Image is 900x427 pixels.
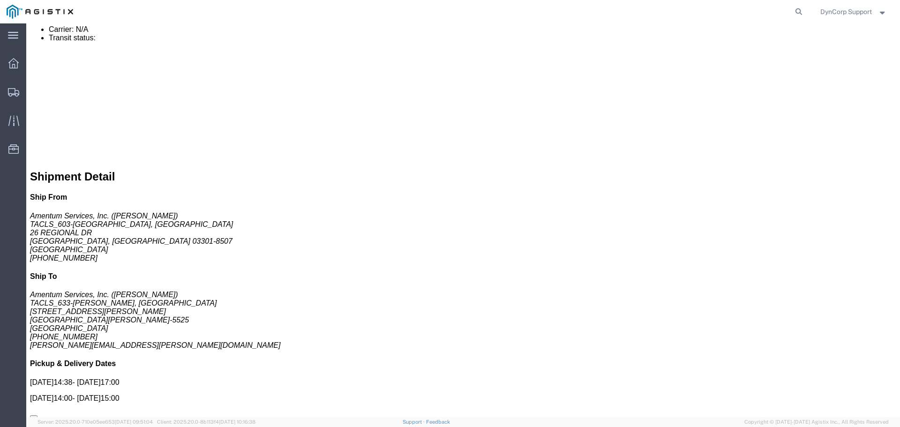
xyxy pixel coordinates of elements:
[157,419,255,425] span: Client: 2025.20.0-8b113f4
[219,419,255,425] span: [DATE] 10:16:38
[426,419,450,425] a: Feedback
[744,418,889,426] span: Copyright © [DATE]-[DATE] Agistix Inc., All Rights Reserved
[26,23,900,417] iframe: FS Legacy Container
[37,419,153,425] span: Server: 2025.20.0-710e05ee653
[820,6,887,17] button: DynCorp Support
[115,419,153,425] span: [DATE] 09:51:04
[820,7,872,17] span: DynCorp Support
[7,5,73,19] img: logo
[403,419,426,425] a: Support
